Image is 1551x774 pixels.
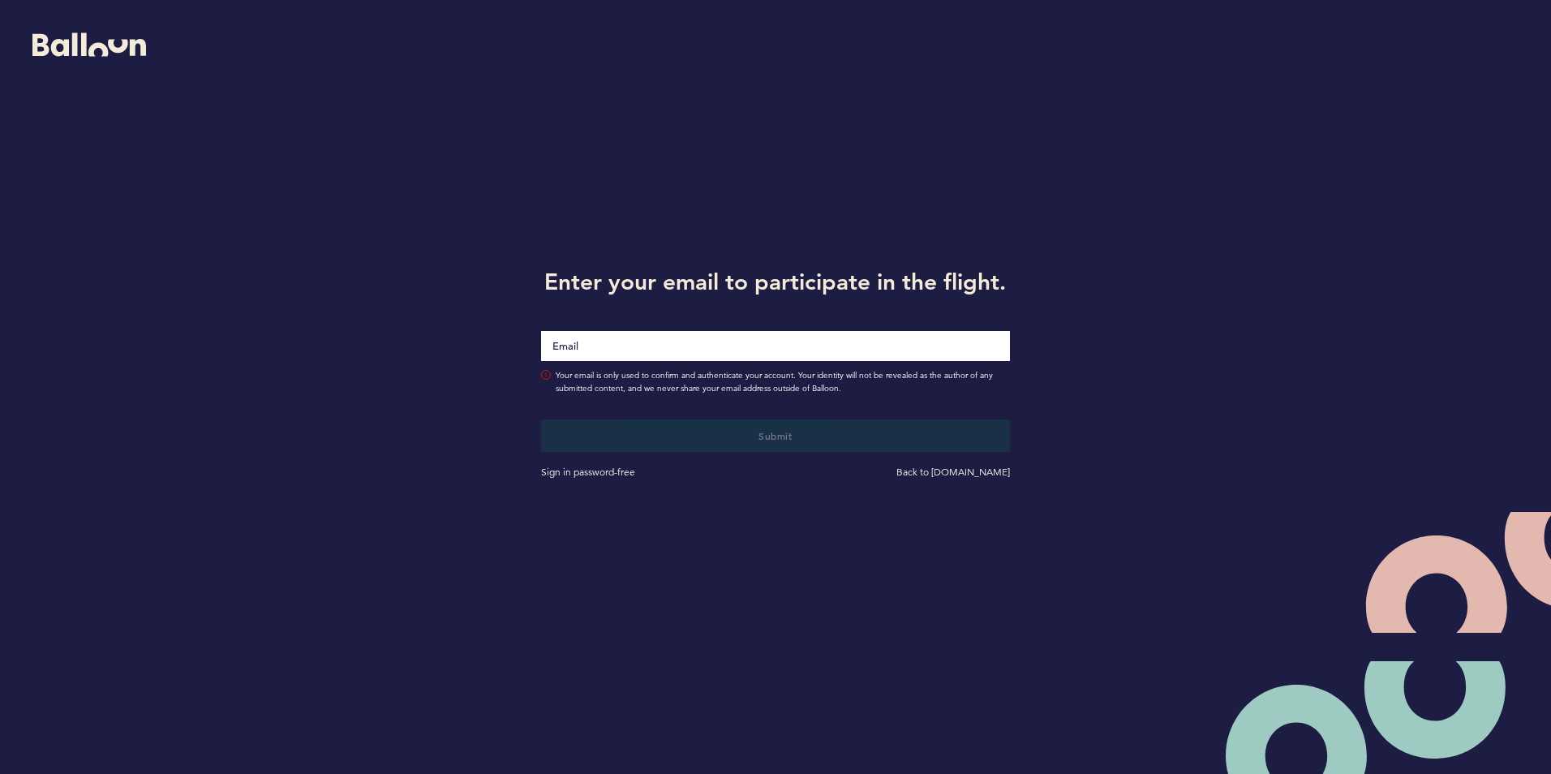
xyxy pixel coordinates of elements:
h1: Enter your email to participate in the flight. [529,265,1021,298]
input: Email [541,331,1009,361]
a: Sign in password-free [541,466,635,478]
a: Back to [DOMAIN_NAME] [896,466,1010,478]
span: Submit [758,429,792,442]
span: Your email is only used to confirm and authenticate your account. Your identity will not be revea... [556,369,1009,395]
button: Submit [541,419,1009,452]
